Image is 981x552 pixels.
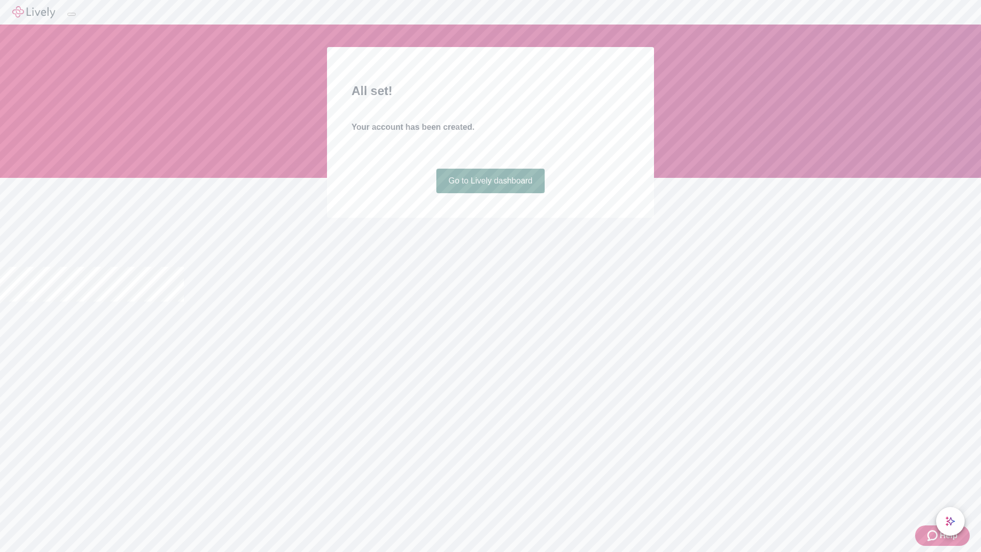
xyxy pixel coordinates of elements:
[352,121,629,133] h4: Your account has been created.
[936,507,965,536] button: chat
[927,530,940,542] svg: Zendesk support icon
[436,169,545,193] a: Go to Lively dashboard
[915,525,970,546] button: Zendesk support iconHelp
[940,530,957,542] span: Help
[352,82,629,100] h2: All set!
[945,516,955,526] svg: Lively AI Assistant
[12,6,55,18] img: Lively
[67,13,76,16] button: Log out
